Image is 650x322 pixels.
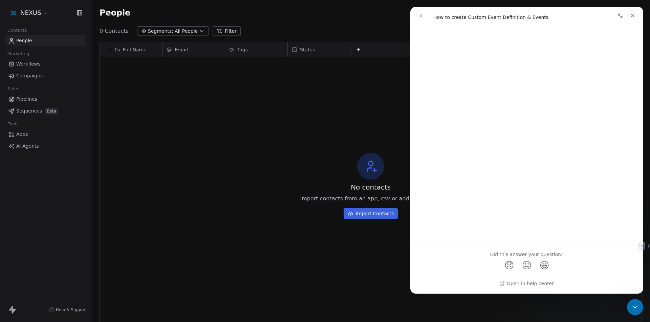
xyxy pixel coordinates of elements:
div: Full Name [100,42,162,57]
span: Workflows [16,60,41,68]
div: Status [288,42,350,57]
iframe: Intercom live chat [410,7,643,294]
span: All People [175,28,198,35]
span: Status [300,46,315,53]
a: Workflows [5,58,86,70]
button: NEXUS [8,7,50,19]
span: 0 Contacts [100,27,129,35]
span: Campaigns [16,72,43,79]
div: Email [162,42,225,57]
span: Apps [16,131,28,138]
button: Filter [213,26,241,36]
img: favicon-400px.png [9,9,18,17]
iframe: Intercom live chat [627,299,643,315]
span: Contacts [4,25,30,35]
span: Sales [5,84,22,94]
a: People [5,35,86,46]
a: Campaigns [5,70,86,81]
span: People [100,8,130,18]
span: Marketing [4,49,32,59]
a: Apps [5,129,86,140]
div: grid [100,57,162,309]
a: AI Agents [5,141,86,152]
span: Pipelines [16,96,37,103]
a: SequencesBeta [5,105,86,117]
span: Beta [45,108,58,115]
span: Tools [5,119,21,129]
span: Full Name [123,46,147,53]
span: Import contacts from an app, csv or add it manually [300,195,441,203]
span: NEXUS [20,8,41,17]
span: Email [175,46,188,53]
a: Import Contacts [344,205,398,219]
span: Help & Support [56,307,87,313]
span: People [16,37,32,44]
div: grid [162,57,642,309]
span: Tags [237,46,248,53]
span: No contacts [351,182,391,192]
button: Import Contacts [344,208,398,219]
a: Help & Support [49,307,87,313]
span: AI Agents [16,143,39,150]
div: Tags [225,42,287,57]
span: Sequences [16,107,42,115]
a: Pipelines [5,94,86,105]
span: Segments: [148,28,173,35]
